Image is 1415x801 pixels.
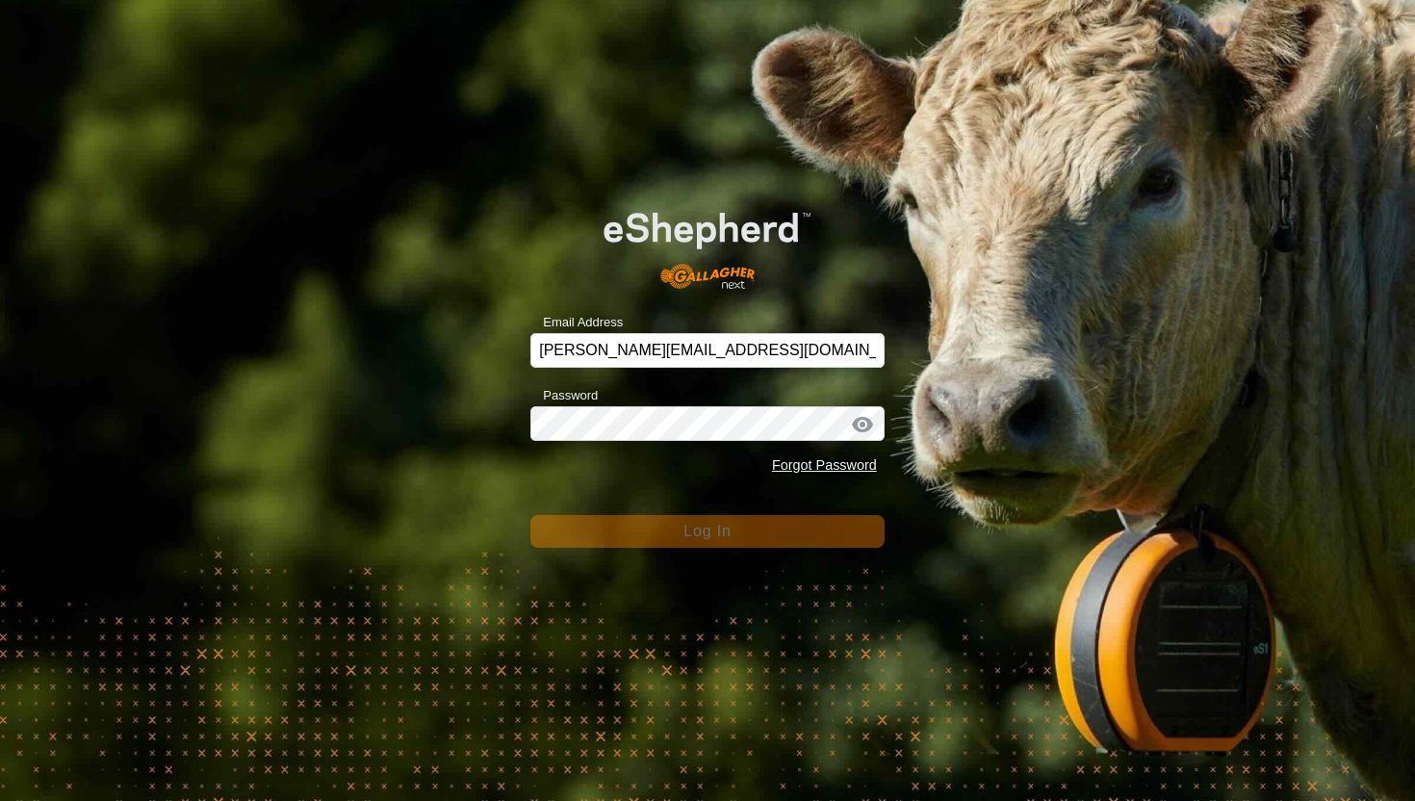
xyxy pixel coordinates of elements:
[530,333,885,368] input: Email Address
[683,523,731,539] span: Log In
[530,313,623,332] label: Email Address
[772,457,877,473] a: Forgot Password
[530,386,598,405] label: Password
[566,183,849,303] img: E-shepherd Logo
[530,515,885,548] button: Log In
